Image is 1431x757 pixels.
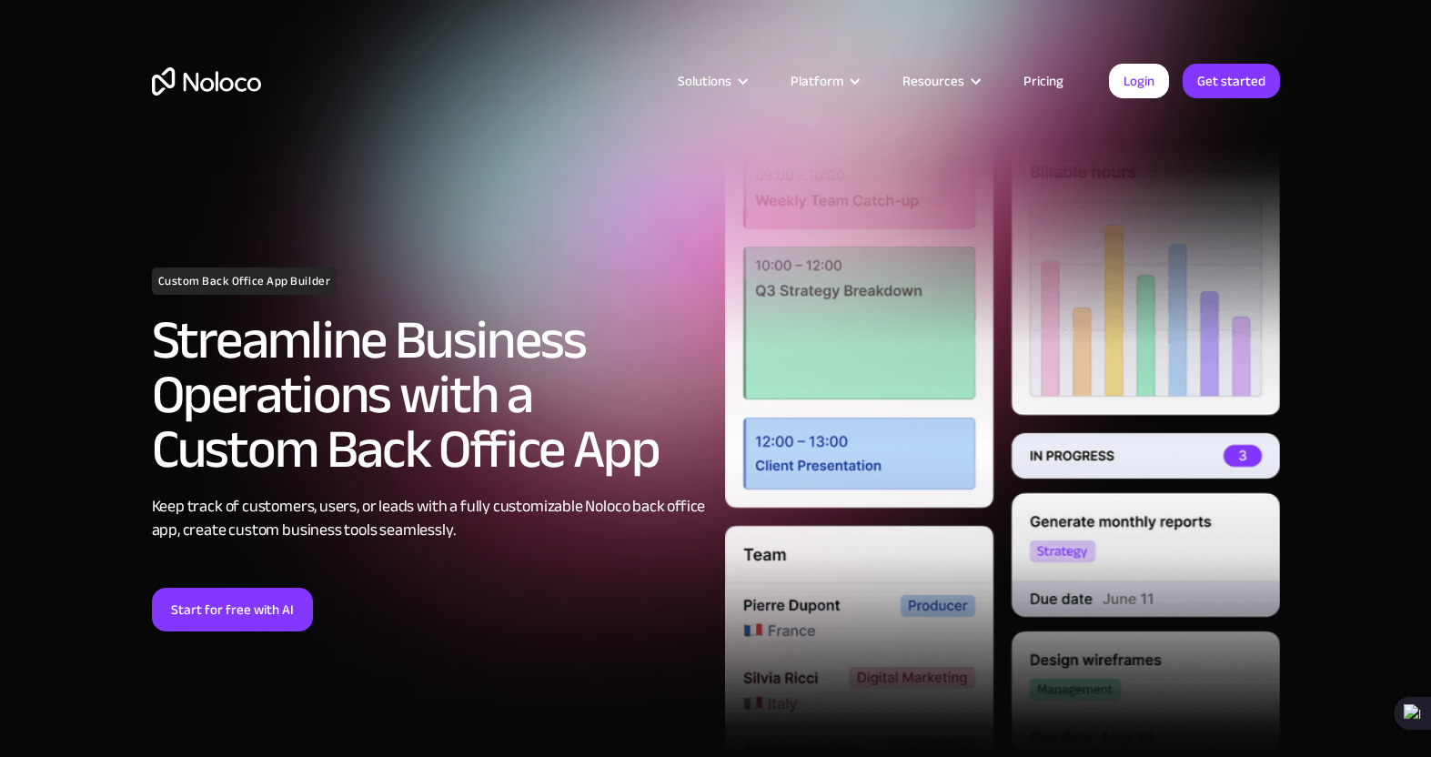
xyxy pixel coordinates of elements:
[655,69,768,93] div: Solutions
[1109,64,1169,98] a: Login
[152,313,707,477] h2: Streamline Business Operations with a Custom Back Office App
[1183,64,1280,98] a: Get started
[768,69,880,93] div: Platform
[880,69,1001,93] div: Resources
[152,67,261,96] a: home
[152,495,707,542] div: Keep track of customers, users, or leads with a fully customizable Noloco back office app, create...
[152,588,313,631] a: Start for free with AI
[791,69,843,93] div: Platform
[678,69,731,93] div: Solutions
[152,267,338,295] h1: Custom Back Office App Builder
[1001,69,1086,93] a: Pricing
[902,69,964,93] div: Resources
